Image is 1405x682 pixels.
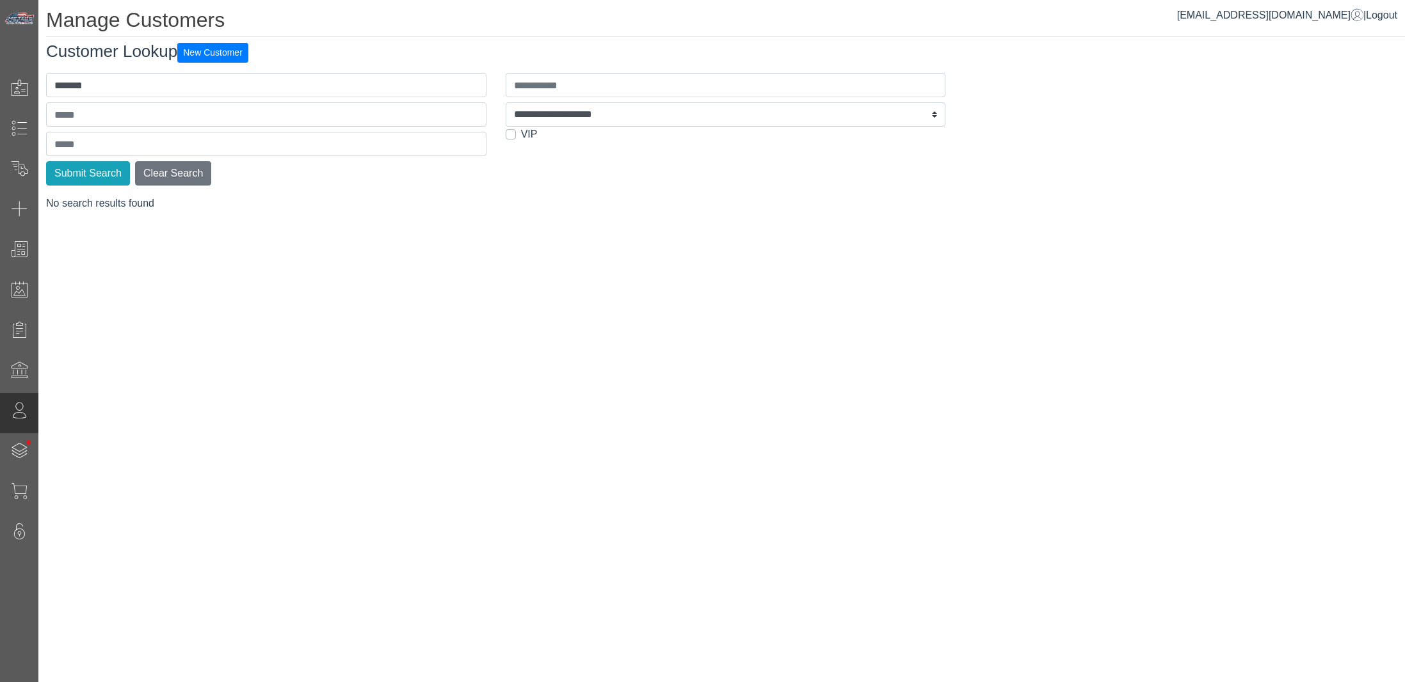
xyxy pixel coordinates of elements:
[177,42,248,61] a: New Customer
[1177,8,1397,23] div: |
[46,8,1405,36] h1: Manage Customers
[177,43,248,63] button: New Customer
[135,161,211,186] button: Clear Search
[521,127,538,142] label: VIP
[1366,10,1397,20] span: Logout
[46,196,1405,211] div: No search results found
[1177,10,1363,20] a: [EMAIL_ADDRESS][DOMAIN_NAME]
[46,42,1405,63] h3: Customer Lookup
[12,422,45,463] span: •
[4,12,36,26] img: Metals Direct Inc Logo
[46,161,130,186] button: Submit Search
